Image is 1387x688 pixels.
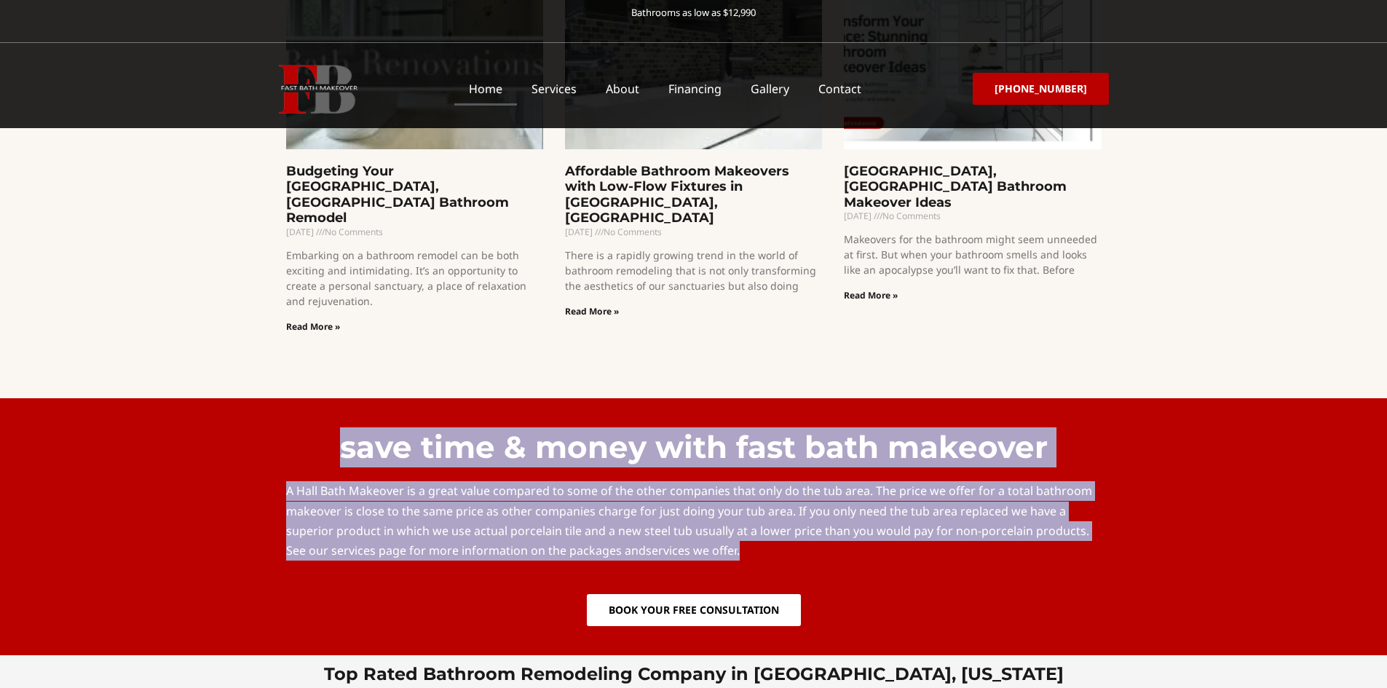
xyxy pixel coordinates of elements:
[286,248,543,309] p: Embarking on a bathroom remodel can be both exciting and intimidating. It’s an opportunity to cre...
[844,232,1101,277] p: Makeovers for the bathroom might seem unneeded at first. But when your bathroom smells and looks ...
[646,542,737,558] a: services we offer
[565,163,789,226] a: Affordable Bathroom Makeovers with Low-Flow Fixtures in [GEOGRAPHIC_DATA], [GEOGRAPHIC_DATA]
[279,65,357,114] img: Fast Bath Makeover icon
[804,72,876,106] a: Contact
[517,72,591,106] a: Services
[565,305,619,317] a: Read More »
[736,72,804,106] a: Gallery
[565,226,593,238] span: [DATE]
[286,481,1102,561] p: A Hall Bath Makeover is a great value compared to some of the other companies that only do the tu...
[316,226,383,238] span: No Comments
[286,163,509,226] a: Budgeting Your [GEOGRAPHIC_DATA], [GEOGRAPHIC_DATA] Bathroom Remodel
[587,594,801,626] a: book your free consultation
[973,73,1109,105] a: [PHONE_NUMBER]
[874,210,941,222] span: No Comments
[279,663,1109,685] h3: Top Rated Bathroom Remodeling Company in [GEOGRAPHIC_DATA], [US_STATE]
[595,226,662,238] span: No Comments
[286,320,340,333] a: Read More »
[654,72,736,106] a: Financing
[844,163,1067,210] a: [GEOGRAPHIC_DATA], [GEOGRAPHIC_DATA] Bathroom Makeover Ideas
[565,248,822,293] p: There is a rapidly growing trend in the world of bathroom remodeling that is not only transformin...
[609,605,779,615] span: book your free consultation
[591,72,654,106] a: About
[844,289,898,301] a: Read More »
[286,427,1102,467] h3: save time & money with fast bath makeover
[844,210,872,222] span: [DATE]
[454,72,517,106] a: Home
[286,226,314,238] span: [DATE]
[995,84,1087,94] span: [PHONE_NUMBER]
